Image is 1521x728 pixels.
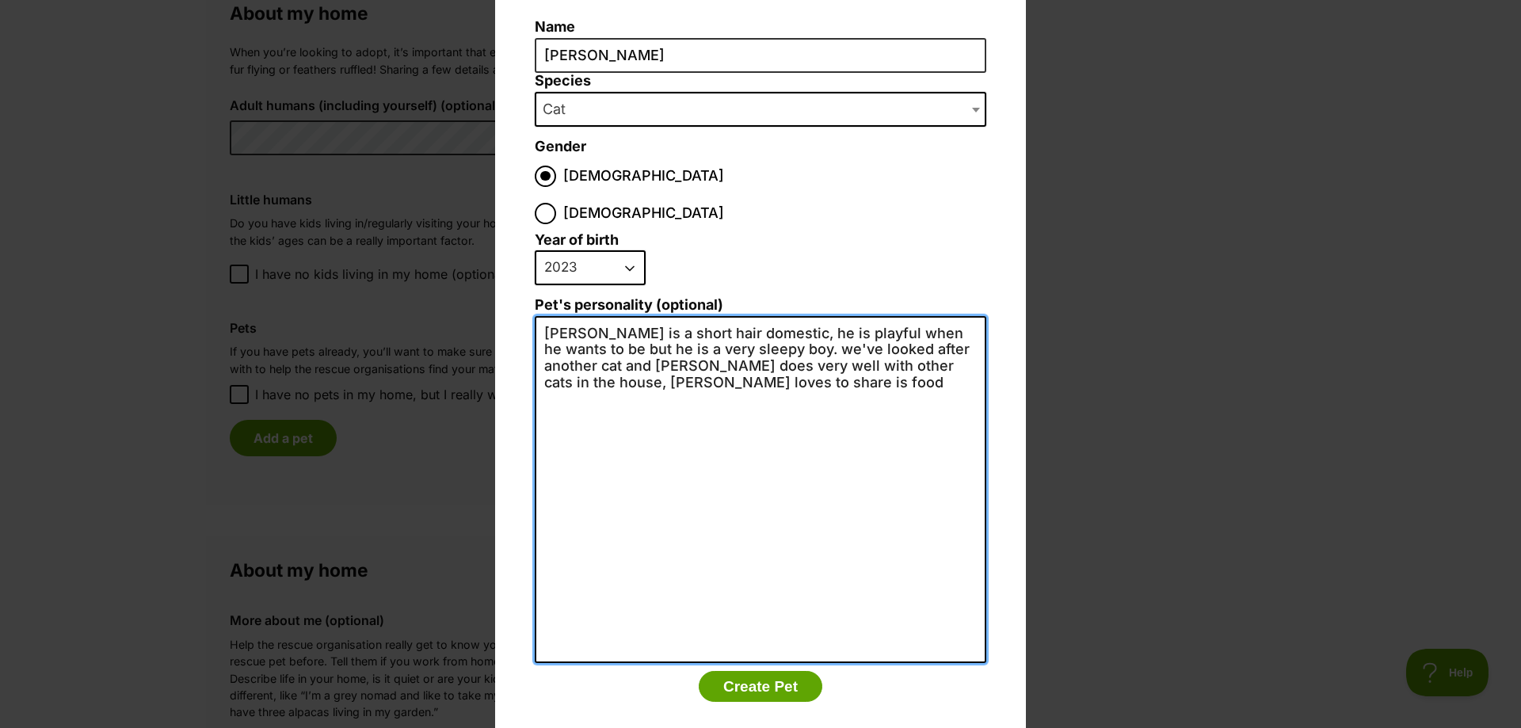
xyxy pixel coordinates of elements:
span: Cat [536,98,581,120]
button: Create Pet [699,671,822,703]
span: [DEMOGRAPHIC_DATA] [563,166,724,187]
label: Gender [535,139,586,155]
label: Year of birth [535,232,619,249]
span: [DEMOGRAPHIC_DATA] [563,203,724,224]
label: Name [535,19,986,36]
label: Pet's personality (optional) [535,297,986,314]
label: Species [535,73,986,90]
span: Cat [535,92,986,127]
